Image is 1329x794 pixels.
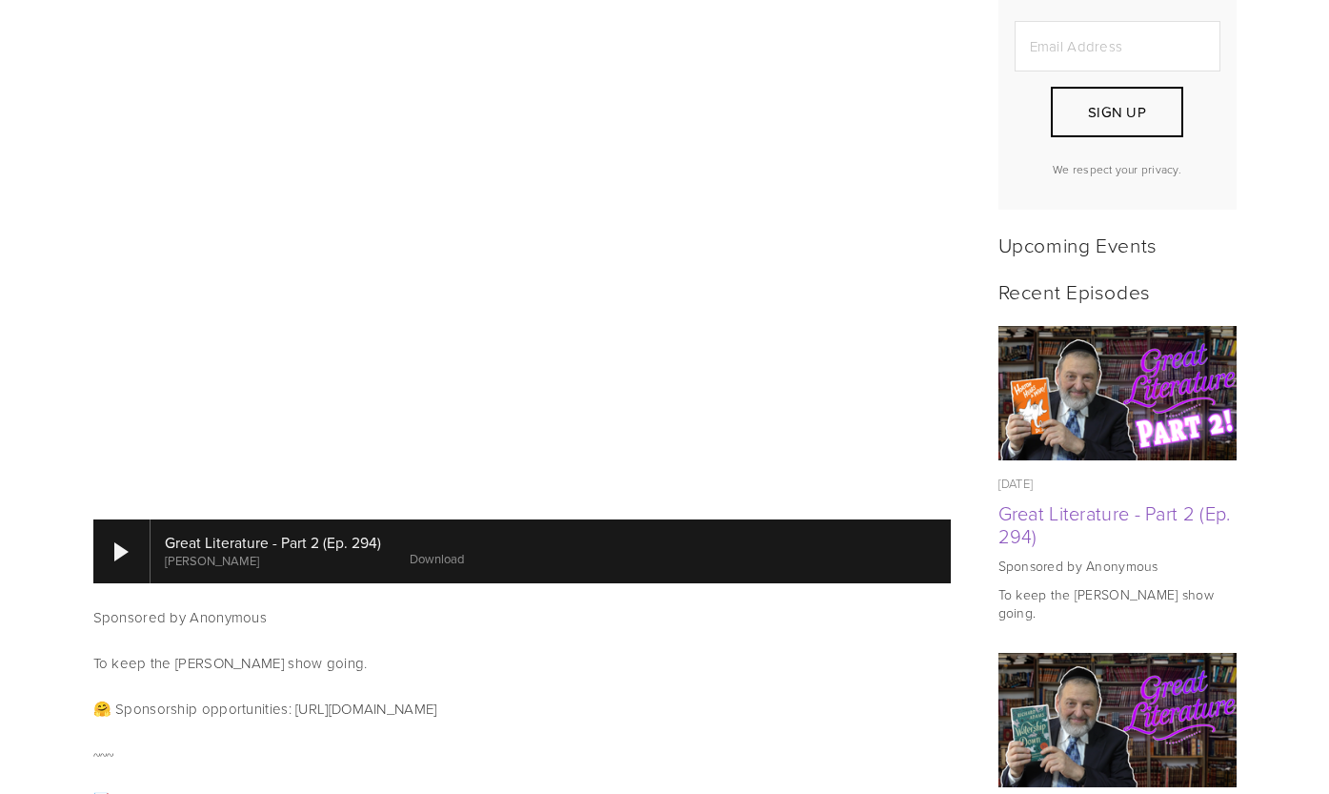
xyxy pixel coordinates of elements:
[93,652,951,675] p: To keep the [PERSON_NAME] show going.
[998,279,1237,303] h2: Recent Episodes
[93,14,951,497] iframe: YouTube video player
[998,557,1237,576] p: Sponsored by Anonymous
[93,606,951,629] p: Sponsored by Anonymous
[1015,21,1220,71] input: Email Address
[410,550,464,567] a: Download
[998,326,1237,460] a: Great Literature - Part 2 (Ep. 294)
[997,653,1237,787] img: Great Literature (Ep. 293)
[93,743,951,766] p: ~~~
[1088,102,1146,122] span: Sign Up
[998,653,1237,787] a: Great Literature (Ep. 293)
[1015,161,1220,177] p: We respect your privacy.
[93,698,951,721] p: 🤗 Sponsorship opportunities: [URL][DOMAIN_NAME]
[998,233,1237,256] h2: Upcoming Events
[998,475,1034,492] time: [DATE]
[997,326,1237,460] img: Great Literature - Part 2 (Ep. 294)
[998,499,1231,549] a: Great Literature - Part 2 (Ep. 294)
[1051,87,1182,137] button: Sign Up
[998,585,1237,622] p: To keep the [PERSON_NAME] show going.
